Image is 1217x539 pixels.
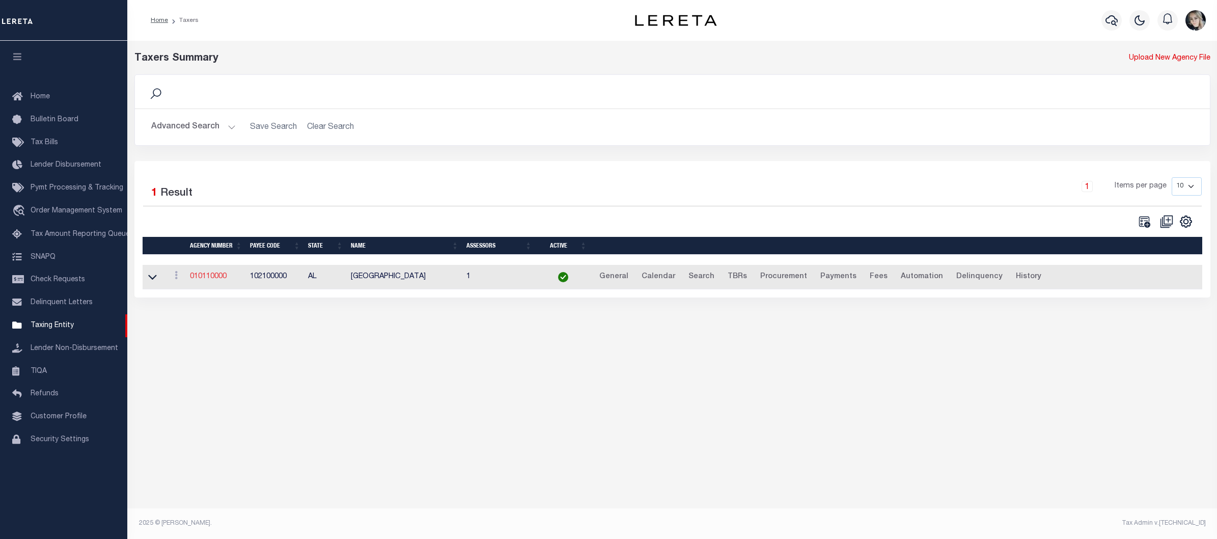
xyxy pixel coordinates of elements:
[151,117,236,137] button: Advanced Search
[246,237,304,255] th: Payee Code: activate to sort column ascending
[160,185,192,202] label: Result
[168,16,199,25] li: Taxers
[31,436,89,443] span: Security Settings
[31,116,78,123] span: Bulletin Board
[637,269,680,285] a: Calendar
[865,269,892,285] a: Fees
[1115,181,1167,192] span: Items per page
[756,269,812,285] a: Procurement
[31,139,58,146] span: Tax Bills
[816,269,861,285] a: Payments
[151,188,157,199] span: 1
[684,269,719,285] a: Search
[952,269,1007,285] a: Delinquency
[151,17,168,23] a: Home
[31,184,123,192] span: Pymt Processing & Tracking
[462,265,536,290] td: 1
[536,237,591,255] th: Active: activate to sort column ascending
[31,253,56,260] span: SNAPQ
[1082,181,1093,192] a: 1
[190,273,227,280] a: 010110000
[635,15,716,26] img: logo-dark.svg
[31,345,118,352] span: Lender Non-Disbursement
[31,390,59,397] span: Refunds
[304,265,347,290] td: AL
[31,161,101,169] span: Lender Disbursement
[31,231,130,238] span: Tax Amount Reporting Queue
[1129,53,1210,64] a: Upload New Agency File
[31,93,50,100] span: Home
[186,237,246,255] th: Agency Number: activate to sort column ascending
[31,322,74,329] span: Taxing Entity
[558,272,568,282] img: check-icon-green.svg
[723,269,752,285] a: TBRs
[304,237,347,255] th: State: activate to sort column ascending
[1011,269,1046,285] a: History
[246,265,304,290] td: 102100000
[31,413,87,420] span: Customer Profile
[12,205,29,218] i: travel_explore
[31,207,122,214] span: Order Management System
[595,269,633,285] a: General
[347,237,462,255] th: Name: activate to sort column ascending
[462,237,536,255] th: Assessors: activate to sort column ascending
[131,519,673,528] div: 2025 © [PERSON_NAME].
[347,265,462,290] td: [GEOGRAPHIC_DATA]
[31,299,93,306] span: Delinquent Letters
[680,519,1206,528] div: Tax Admin v.[TECHNICAL_ID]
[31,276,85,283] span: Check Requests
[31,367,47,374] span: TIQA
[134,51,937,66] div: Taxers Summary
[896,269,948,285] a: Automation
